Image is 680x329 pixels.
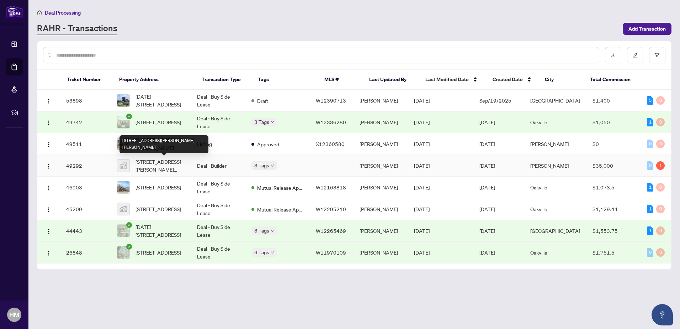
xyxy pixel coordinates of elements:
[587,155,641,177] td: $35,000
[316,228,346,234] span: W12265469
[316,184,346,190] span: W12163818
[584,70,641,90] th: Total Commission
[60,198,111,220] td: 45209
[252,70,319,90] th: Tags
[257,140,279,148] span: Approved
[37,22,117,35] a: RAHR - Transactions
[46,120,52,126] img: Logo
[126,114,132,119] span: check-circle
[43,182,54,193] button: Logo
[60,177,111,198] td: 46903
[46,207,52,213] img: Logo
[487,70,539,90] th: Created Date
[479,228,495,234] span: [DATE]
[191,155,246,177] td: Deal - Builder
[611,53,616,58] span: download
[46,163,52,169] img: Logo
[6,5,23,19] img: logo
[60,111,111,133] td: 49742
[479,119,495,125] span: [DATE]
[479,249,495,256] span: [DATE]
[425,75,469,83] span: Last Modified Date
[43,160,54,171] button: Logo
[117,116,129,128] img: thumbnail-img
[354,133,408,155] td: [PERSON_NAME]
[525,198,587,220] td: Oakville
[587,133,641,155] td: $0
[420,70,487,90] th: Last Modified Date
[117,225,129,237] img: thumbnail-img
[117,160,129,172] img: thumbnail-img
[191,133,246,155] td: Listing
[191,111,246,133] td: Deal - Buy Side Lease
[414,206,430,212] span: [DATE]
[493,75,523,83] span: Created Date
[37,10,42,15] span: home
[414,184,430,190] span: [DATE]
[271,251,274,254] span: down
[587,242,641,263] td: $1,751.5
[656,118,665,126] div: 0
[191,242,246,263] td: Deal - Buy Side Lease
[136,93,186,108] span: [DATE][STREET_ADDRESS]
[647,118,653,126] div: 1
[43,116,54,128] button: Logo
[191,177,246,198] td: Deal - Buy Side Lease
[587,198,641,220] td: $1,129.44
[647,205,653,213] div: 1
[587,177,641,198] td: $1,073.5
[191,220,246,242] td: Deal - Buy Side Lease
[117,203,129,215] img: thumbnail-img
[414,141,430,147] span: [DATE]
[117,246,129,258] img: thumbnail-img
[479,141,495,147] span: [DATE]
[479,97,511,104] span: Sep/19/2025
[354,111,408,133] td: [PERSON_NAME]
[647,140,653,148] div: 0
[271,229,274,233] span: down
[354,220,408,242] td: [PERSON_NAME]
[316,97,346,104] span: W12390713
[354,90,408,111] td: [PERSON_NAME]
[656,183,665,192] div: 0
[414,97,430,104] span: [DATE]
[257,205,303,213] span: Mutual Release Approved
[587,111,641,133] td: $1,050
[633,53,638,58] span: edit
[136,183,181,191] span: [STREET_ADDRESS]
[196,70,252,90] th: Transaction Type
[60,155,111,177] td: 49292
[316,249,346,256] span: W11970109
[117,94,129,106] img: thumbnail-img
[539,70,584,90] th: City
[60,133,111,155] td: 49511
[316,206,346,212] span: W12295210
[61,70,113,90] th: Ticket Number
[46,229,52,234] img: Logo
[319,70,363,90] th: MLS #
[316,141,345,147] span: X12360580
[525,242,587,263] td: Oakville
[647,96,653,105] div: 5
[191,198,246,220] td: Deal - Buy Side Lease
[628,23,666,35] span: Add Transaction
[414,228,430,234] span: [DATE]
[656,205,665,213] div: 0
[136,205,181,213] span: [STREET_ADDRESS]
[46,142,52,147] img: Logo
[652,304,673,325] button: Open asap
[43,138,54,150] button: Logo
[117,181,129,193] img: thumbnail-img
[414,249,430,256] span: [DATE]
[113,70,196,90] th: Property Address
[354,155,408,177] td: [PERSON_NAME]
[117,138,129,150] img: thumbnail-img
[525,111,587,133] td: Oakville
[414,162,430,169] span: [DATE]
[647,248,653,257] div: 0
[271,164,274,167] span: down
[119,135,208,153] div: [STREET_ADDRESS][PERSON_NAME][PERSON_NAME]
[354,242,408,263] td: [PERSON_NAME]
[254,226,269,235] span: 3 Tags
[479,206,495,212] span: [DATE]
